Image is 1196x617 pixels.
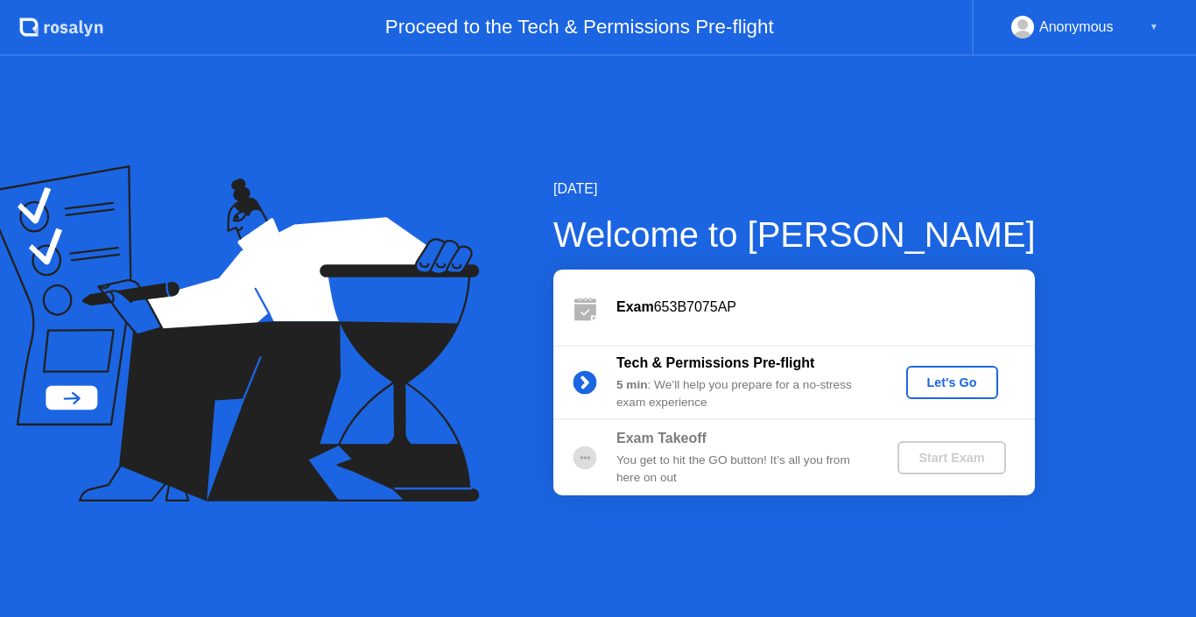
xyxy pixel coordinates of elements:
[553,208,1036,261] div: Welcome to [PERSON_NAME]
[1039,16,1114,39] div: Anonymous
[904,451,998,465] div: Start Exam
[616,299,654,314] b: Exam
[1150,16,1158,39] div: ▼
[616,378,648,391] b: 5 min
[616,376,869,412] div: : We’ll help you prepare for a no-stress exam experience
[913,375,991,389] div: Let's Go
[897,441,1005,474] button: Start Exam
[553,179,1036,200] div: [DATE]
[906,366,998,399] button: Let's Go
[616,355,814,370] b: Tech & Permissions Pre-flight
[616,452,869,487] div: You get to hit the GO button! It’s all you from here on out
[616,297,1035,318] div: 653B7075AP
[616,431,707,445] b: Exam Takeoff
